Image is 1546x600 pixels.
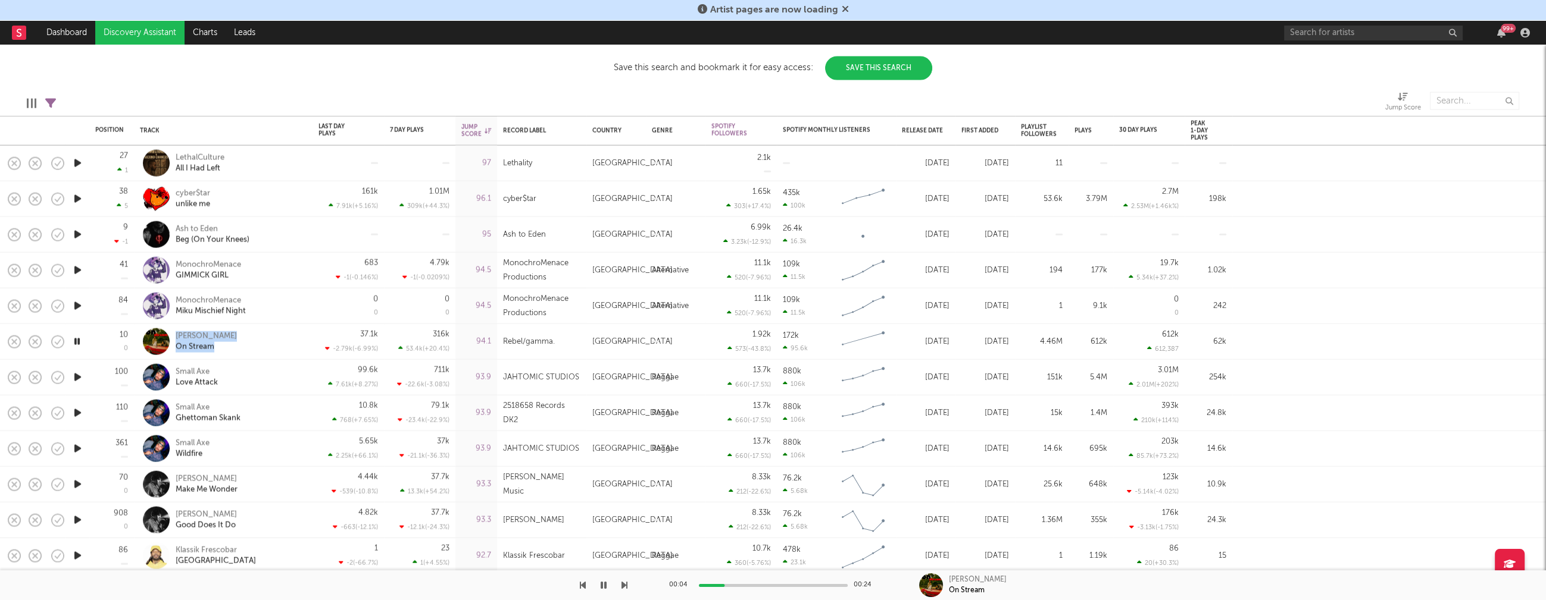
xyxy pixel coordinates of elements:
[783,126,872,133] div: Spotify Monthly Listeners
[1133,416,1179,424] div: 210k ( +114 % )
[1501,24,1516,33] div: 99 +
[429,188,449,196] div: 1.01M
[652,441,679,456] div: Reggae
[118,297,128,304] div: 84
[176,259,241,281] a: MonochroMenaceGIMMICK GIRL
[95,21,185,45] a: Discovery Assistant
[1175,310,1179,316] div: 0
[1075,477,1107,491] div: 648k
[836,255,890,285] svg: Chart title
[592,441,673,456] div: [GEOGRAPHIC_DATA]
[1191,406,1226,420] div: 24.8k
[140,127,301,134] div: Track
[836,541,890,570] svg: Chart title
[120,152,128,160] div: 27
[1075,406,1107,420] div: 1.4M
[592,263,673,277] div: [GEOGRAPHIC_DATA]
[120,261,128,269] div: 41
[461,124,491,138] div: Jump Score
[1075,441,1107,456] div: 695k
[783,403,801,410] div: 880k
[332,416,378,424] div: 768 ( +7.65 % )
[961,513,1009,527] div: [DATE]
[783,474,802,482] div: 76.2k
[652,548,679,563] div: Reggae
[961,191,1009,206] div: [DATE]
[1161,402,1179,410] div: 393k
[176,402,241,423] a: Small AxeGhettoman Skank
[753,402,771,410] div: 13.7k
[727,345,771,353] div: 573 ( -43.8 % )
[360,331,378,338] div: 37.1k
[752,473,771,481] div: 8.33k
[176,259,241,270] div: MonochroMenace
[176,295,246,316] a: MonochroMenaceMiku Mischief Night
[783,545,801,553] div: 478k
[503,256,580,284] div: MonochroMenace Productions
[124,345,128,352] div: 0
[434,366,449,374] div: 711k
[961,227,1009,241] div: [DATE]
[1191,299,1226,313] div: 242
[176,377,218,388] div: Love Attack
[176,520,237,530] div: Good Does It Do
[1021,370,1063,384] div: 151k
[1129,381,1179,388] div: 2.01M ( +202 % )
[592,127,634,134] div: Country
[1430,92,1519,110] input: Search...
[1163,473,1179,481] div: 123k
[176,331,237,352] a: [PERSON_NAME]On Stream
[961,548,1009,563] div: [DATE]
[399,452,449,460] div: -21.1k ( -36.3 % )
[752,331,771,338] div: 1.92k
[1162,188,1179,196] div: 2.7M
[752,545,771,552] div: 10.7k
[836,433,890,463] svg: Chart title
[461,548,491,563] div: 92.7
[727,274,771,281] div: 520 ( -7.96 % )
[503,370,579,384] div: JAHTOMIC STUDIOS
[727,452,771,460] div: 660 ( -17.5 % )
[374,545,378,552] div: 1
[1162,331,1179,338] div: 612k
[185,21,226,45] a: Charts
[836,291,890,321] svg: Chart title
[176,152,224,163] div: LethalCulture
[652,406,679,420] div: Reggae
[332,488,378,495] div: -539 ( -10.8 % )
[902,156,950,170] div: [DATE]
[325,345,378,353] div: -2.79k ( -6.99 % )
[1123,202,1179,210] div: 2.53M ( +1.46k % )
[652,299,689,313] div: Alternative
[783,296,800,303] div: 109k
[949,574,1007,585] div: [PERSON_NAME]
[961,156,1009,170] div: [DATE]
[461,227,491,241] div: 95
[757,154,771,162] div: 2.1k
[336,274,378,281] div: -1 ( -0.146 % )
[176,152,224,174] a: LethalCultureAll I Had Left
[390,126,432,133] div: 7 Day Plays
[783,201,805,209] div: 100k
[176,402,241,413] div: Small Axe
[961,263,1009,277] div: [DATE]
[754,259,771,267] div: 11.1k
[441,545,449,552] div: 23
[176,448,210,459] div: Wildfire
[1021,299,1063,313] div: 1
[754,295,771,303] div: 11.1k
[176,199,210,209] div: unlike me
[364,259,378,267] div: 683
[592,477,673,491] div: [GEOGRAPHIC_DATA]
[176,224,249,245] a: Ash to EdenBeg (On Your Knees)
[176,484,238,495] div: Make Me Wonder
[592,299,673,313] div: [GEOGRAPHIC_DATA]
[614,63,932,72] div: Save this search and bookmark it for easy access:
[825,56,932,80] button: Save This Search
[836,362,890,392] svg: Chart title
[1119,126,1161,133] div: 30 Day Plays
[461,191,491,206] div: 96.1
[1021,156,1063,170] div: 11
[783,237,807,244] div: 16.3k
[783,451,805,458] div: 106k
